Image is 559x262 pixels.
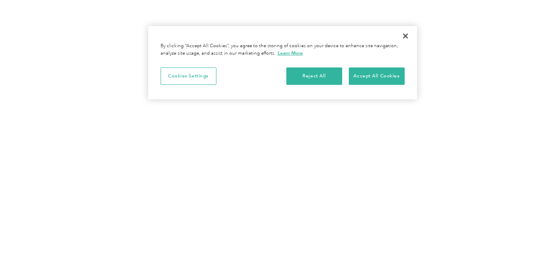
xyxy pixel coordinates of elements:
[148,26,417,99] div: Privacy
[161,43,405,57] div: By clicking “Accept All Cookies”, you agree to the storing of cookies on your device to enhance s...
[278,50,303,56] a: More information about your privacy, opens in a new tab
[286,67,342,85] button: Reject All
[148,26,417,99] div: Cookie banner
[161,67,216,85] button: Cookies Settings
[396,27,415,45] button: Close
[349,67,405,85] button: Accept All Cookies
